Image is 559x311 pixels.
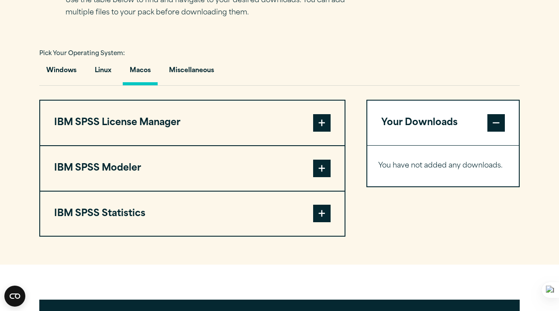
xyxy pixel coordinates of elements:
button: IBM SPSS Modeler [40,146,345,191]
p: You have not added any downloads. [378,160,508,172]
button: Open CMP widget [4,286,25,307]
span: Pick Your Operating System: [39,51,125,56]
button: Miscellaneous [162,60,221,85]
div: Your Downloads [367,145,519,186]
button: IBM SPSS License Manager [40,101,345,145]
button: Linux [88,60,118,85]
button: IBM SPSS Statistics [40,192,345,236]
button: Windows [39,60,83,85]
button: Macos [123,60,158,85]
button: Your Downloads [367,101,519,145]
